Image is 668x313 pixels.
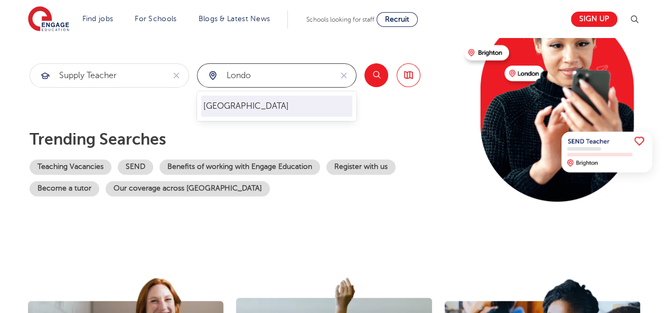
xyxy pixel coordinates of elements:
a: Find jobs [82,15,114,23]
input: Submit [30,64,164,87]
span: Schools looking for staff [306,16,374,23]
a: Register with us [326,159,396,175]
a: Teaching Vacancies [30,159,111,175]
ul: Submit [201,96,352,117]
p: Trending searches [30,130,456,149]
div: Submit [197,63,356,88]
button: Search [364,63,388,87]
a: Benefits of working with Engage Education [159,159,320,175]
span: Recruit [385,15,409,23]
a: For Schools [135,15,176,23]
a: SEND [118,159,153,175]
button: Clear [332,64,356,87]
a: Our coverage across [GEOGRAPHIC_DATA] [106,181,270,196]
img: Engage Education [28,6,69,33]
a: Blogs & Latest News [199,15,270,23]
li: [GEOGRAPHIC_DATA] [201,96,352,117]
a: Recruit [377,12,418,27]
a: Become a tutor [30,181,99,196]
button: Clear [164,64,189,87]
div: Submit [30,63,189,88]
input: Submit [197,64,332,87]
a: Sign up [571,12,617,27]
